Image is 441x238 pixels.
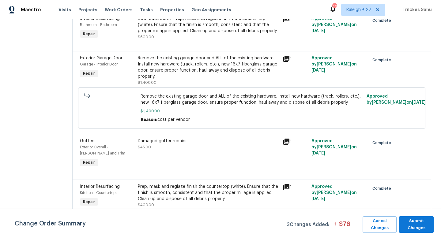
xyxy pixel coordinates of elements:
[283,138,308,145] div: 1
[78,7,97,13] span: Projects
[311,139,357,155] span: Approved by [PERSON_NAME] on
[138,145,151,149] span: $45.00
[283,55,308,62] div: 1
[141,93,363,106] span: Remove the existing garage door and ALL of the existing hardware. Install new hardware (track, ro...
[138,16,279,34] div: Both bathrooms. Prep, mask and reglaze finish the countertop (white). Ensure that the finish is s...
[160,7,184,13] span: Properties
[58,7,71,13] span: Visits
[367,94,426,105] span: Approved by [PERSON_NAME] on
[157,117,190,122] span: cost per vendor
[81,70,97,76] span: Repair
[80,184,120,189] span: Interior Resurfacing
[105,7,133,13] span: Work Orders
[80,17,120,21] span: Interior Resurfacing
[80,62,118,66] span: Garage - Interior Door
[15,216,86,233] span: Change Order Summary
[332,4,337,10] div: 439
[311,29,325,33] span: [DATE]
[283,16,308,23] div: 1
[287,219,329,233] span: 3 Changes Added:
[138,203,154,207] span: $400.00
[400,7,432,13] span: Trilokes Sahu
[311,68,325,73] span: [DATE]
[138,184,279,202] div: Prep, mask and reglaze finish the countertop (white). Ensure that the finish is smooth, consisten...
[372,17,394,24] span: Complete
[138,138,279,144] div: Damaged gutter repairs
[311,17,357,33] span: Approved by [PERSON_NAME] on
[191,7,231,13] span: Geo Assignments
[141,108,363,114] span: $1,400.00
[372,185,394,192] span: Complete
[141,117,157,122] span: Reason:
[311,184,357,201] span: Approved by [PERSON_NAME] on
[138,81,156,84] span: $1,400.00
[80,139,96,143] span: Gutters
[346,7,371,13] span: Raleigh + 22
[140,8,153,12] span: Tasks
[80,191,117,195] span: Kitchen - Countertops
[138,55,279,80] div: Remove the existing garage door and ALL of the existing hardware. Install new hardware (track, ro...
[81,31,97,37] span: Repair
[372,57,394,63] span: Complete
[81,159,97,165] span: Repair
[399,216,434,233] button: Submit Changes
[311,56,357,73] span: Approved by [PERSON_NAME] on
[412,100,426,105] span: [DATE]
[138,35,154,39] span: $600.00
[80,56,123,60] span: Exterior Garage Door
[366,218,394,232] span: Cancel Changes
[81,199,97,205] span: Repair
[402,218,431,232] span: Submit Changes
[80,23,117,27] span: Bathroom - Bathroom
[311,151,325,155] span: [DATE]
[372,140,394,146] span: Complete
[311,197,325,201] span: [DATE]
[80,145,125,155] span: Exterior Overall - [PERSON_NAME] and Trim
[363,216,397,233] button: Cancel Changes
[283,184,308,191] div: 1
[334,221,350,233] span: + $ 76
[21,7,41,13] span: Maestro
